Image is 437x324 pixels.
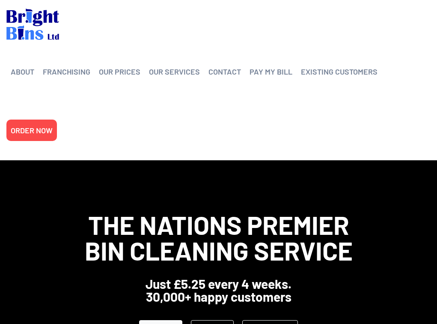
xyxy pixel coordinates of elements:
span: The Nations Premier Bin Cleaning Service [85,209,353,266]
a: PAY MY BILL [250,65,292,78]
a: OUR SERVICES [149,65,200,78]
a: CONTACT [208,65,241,78]
a: ORDER NOW [11,124,53,137]
a: FRANCHISING [43,65,90,78]
a: EXISTING CUSTOMERS [301,65,378,78]
a: OUR PRICES [99,65,140,78]
a: ABOUT [11,65,34,78]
